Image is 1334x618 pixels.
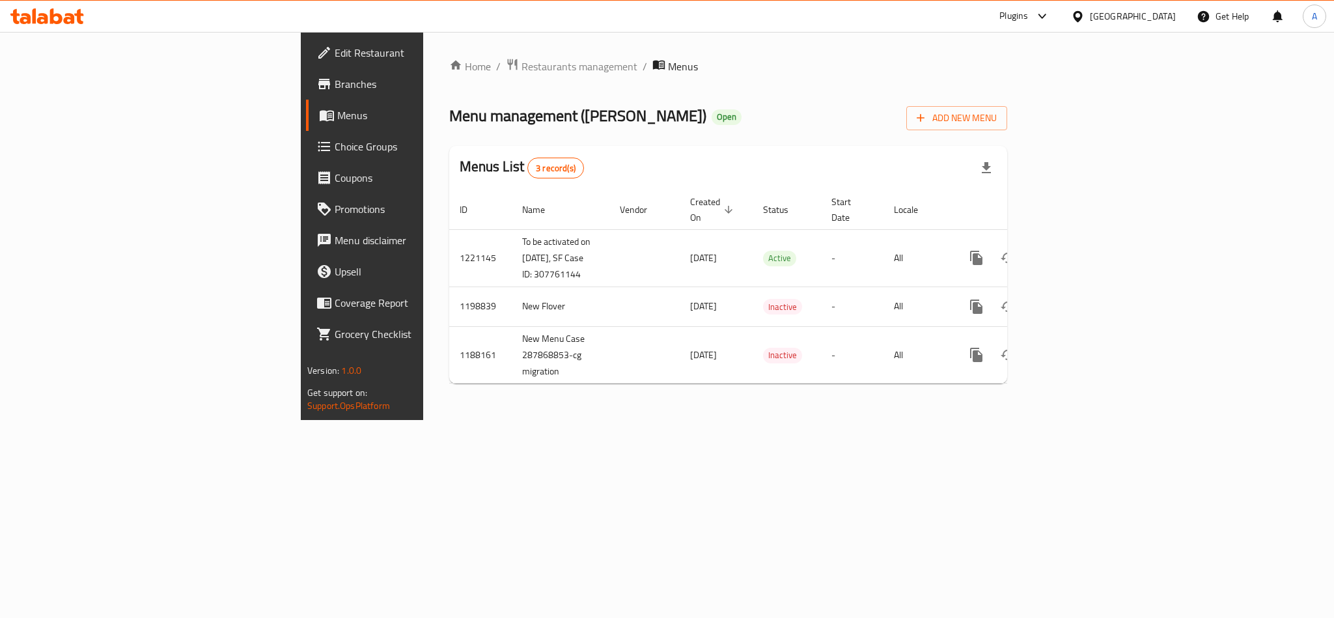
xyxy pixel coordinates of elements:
[306,256,523,287] a: Upsell
[449,58,1007,75] nav: breadcrumb
[883,287,951,326] td: All
[335,326,513,342] span: Grocery Checklist
[971,152,1002,184] div: Export file
[883,229,951,287] td: All
[306,100,523,131] a: Menus
[307,397,390,414] a: Support.OpsPlatform
[512,326,609,384] td: New Menu Case 287868853-cg migration
[306,162,523,193] a: Coupons
[522,202,562,218] span: Name
[763,300,802,315] span: Inactive
[917,110,997,126] span: Add New Menu
[335,264,513,279] span: Upsell
[1312,9,1317,23] span: A
[999,8,1028,24] div: Plugins
[335,76,513,92] span: Branches
[831,194,868,225] span: Start Date
[690,346,717,363] span: [DATE]
[821,229,883,287] td: -
[306,68,523,100] a: Branches
[668,59,698,74] span: Menus
[883,326,951,384] td: All
[961,339,992,371] button: more
[335,170,513,186] span: Coupons
[335,232,513,248] span: Menu disclaimer
[306,193,523,225] a: Promotions
[335,45,513,61] span: Edit Restaurant
[337,107,513,123] span: Menus
[307,362,339,379] span: Version:
[460,157,584,178] h2: Menus List
[306,318,523,350] a: Grocery Checklist
[341,362,361,379] span: 1.0.0
[449,101,706,130] span: Menu management ( [PERSON_NAME] )
[690,194,737,225] span: Created On
[992,242,1023,274] button: Change Status
[528,162,583,175] span: 3 record(s)
[1090,9,1176,23] div: [GEOGRAPHIC_DATA]
[992,291,1023,322] button: Change Status
[712,111,742,122] span: Open
[307,384,367,401] span: Get support on:
[512,287,609,326] td: New Flover
[521,59,637,74] span: Restaurants management
[894,202,935,218] span: Locale
[690,298,717,315] span: [DATE]
[712,109,742,125] div: Open
[306,225,523,256] a: Menu disclaimer
[527,158,584,178] div: Total records count
[335,295,513,311] span: Coverage Report
[906,106,1007,130] button: Add New Menu
[961,242,992,274] button: more
[763,251,796,266] span: Active
[961,291,992,322] button: more
[335,201,513,217] span: Promotions
[643,59,647,74] li: /
[460,202,484,218] span: ID
[306,131,523,162] a: Choice Groups
[951,190,1096,230] th: Actions
[335,139,513,154] span: Choice Groups
[763,202,805,218] span: Status
[821,326,883,384] td: -
[763,299,802,315] div: Inactive
[506,58,637,75] a: Restaurants management
[690,249,717,266] span: [DATE]
[512,229,609,287] td: To be activated on [DATE], SF Case ID: 307761144
[992,339,1023,371] button: Change Status
[620,202,664,218] span: Vendor
[821,287,883,326] td: -
[306,37,523,68] a: Edit Restaurant
[449,190,1096,384] table: enhanced table
[763,348,802,363] span: Inactive
[306,287,523,318] a: Coverage Report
